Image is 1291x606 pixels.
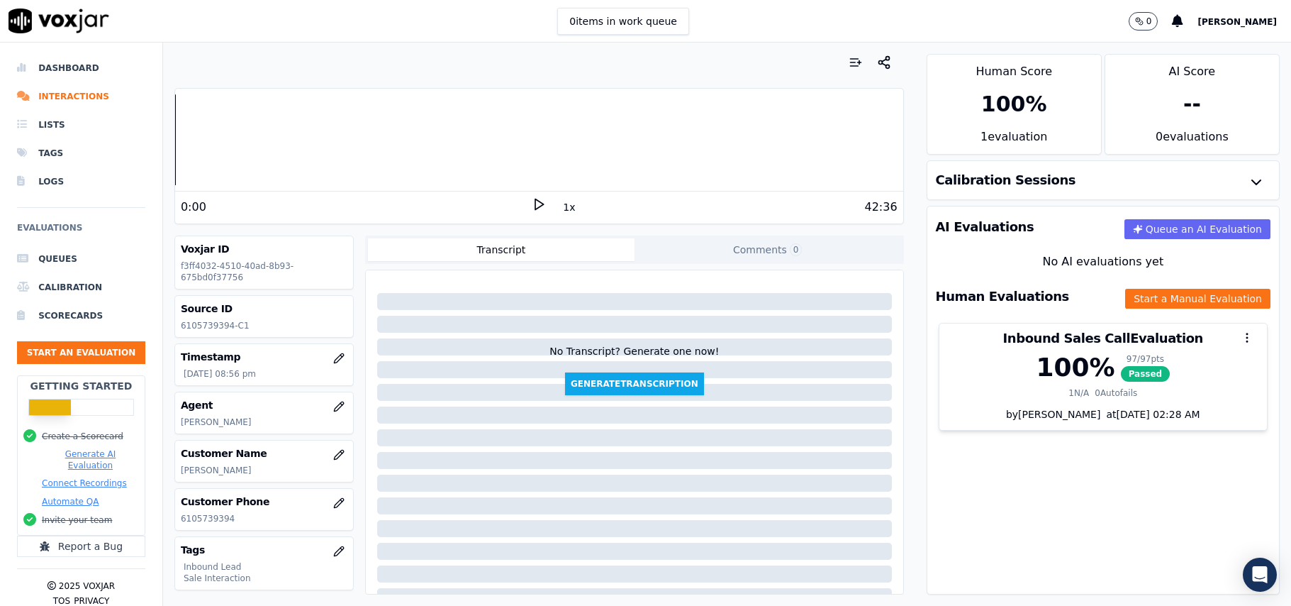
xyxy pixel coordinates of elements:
p: [PERSON_NAME] [181,417,347,428]
p: [PERSON_NAME] [181,465,347,476]
button: Connect Recordings [42,478,127,489]
p: 2025 Voxjar [59,580,115,592]
div: 97 / 97 pts [1121,353,1170,365]
h3: Customer Name [181,446,347,461]
div: 42:36 [864,199,897,216]
p: [DATE] 08:56 pm [184,368,347,380]
h3: Voxjar ID [181,242,347,256]
button: GenerateTranscription [565,373,704,395]
div: No Transcript? Generate one now! [549,344,719,373]
button: 1x [560,197,578,217]
p: 6105739394-C1 [181,320,347,331]
div: No AI evaluations yet [939,253,1268,270]
h6: Evaluations [17,219,145,245]
button: Transcript [368,238,635,261]
button: Create a Scorecard [42,431,123,442]
a: Queues [17,245,145,273]
button: Queue an AI Evaluation [1124,219,1270,239]
div: 0 evaluation s [1105,128,1279,154]
div: 100 % [1036,353,1114,382]
div: Human Score [927,55,1101,80]
p: Sale Interaction [184,573,347,584]
p: Inbound Lead [184,561,347,573]
h3: Customer Phone [181,495,347,509]
a: Tags [17,139,145,167]
a: Calibration [17,273,145,302]
a: Lists [17,111,145,139]
button: Start a Manual Evaluation [1125,289,1270,309]
a: Interactions [17,82,145,111]
p: 6105739394 [181,513,347,524]
div: by [PERSON_NAME] [939,407,1267,430]
button: 0items in work queue [557,8,689,35]
h3: Human Evaluations [936,290,1069,303]
h3: Calibration Sessions [936,174,1076,187]
img: voxjar logo [9,9,109,33]
p: 0 [1146,16,1152,27]
div: 0:00 [181,199,206,216]
h3: Agent [181,398,347,412]
h3: Timestamp [181,350,347,364]
span: Passed [1121,366,1170,382]
div: at [DATE] 02:28 AM [1100,407,1200,422]
button: Automate QA [42,496,99,507]
span: [PERSON_NAME] [1197,17,1277,27]
div: 100 % [981,92,1047,117]
button: 0 [1129,12,1158,31]
button: Generate AI Evaluation [42,448,139,471]
div: 1 N/A [1068,387,1089,399]
a: Scorecards [17,302,145,330]
div: Open Intercom Messenger [1243,558,1277,592]
span: 0 [790,243,803,256]
a: Dashboard [17,54,145,82]
p: f3ff4032-4510-40ad-8b93-675bd0f37756 [181,260,347,283]
h3: Tags [181,543,347,557]
a: Logs [17,167,145,196]
h3: AI Evaluations [936,221,1034,233]
button: Start an Evaluation [17,341,145,364]
button: Comments [635,238,901,261]
button: [PERSON_NAME] [1197,13,1291,30]
div: -- [1183,92,1201,117]
button: Invite your team [42,514,112,526]
button: Report a Bug [17,536,145,557]
div: 1 evaluation [927,128,1101,154]
h2: Getting Started [30,379,132,393]
button: 0 [1129,12,1173,31]
div: AI Score [1105,55,1279,80]
h3: Source ID [181,302,347,316]
div: 0 Autofails [1095,387,1137,399]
